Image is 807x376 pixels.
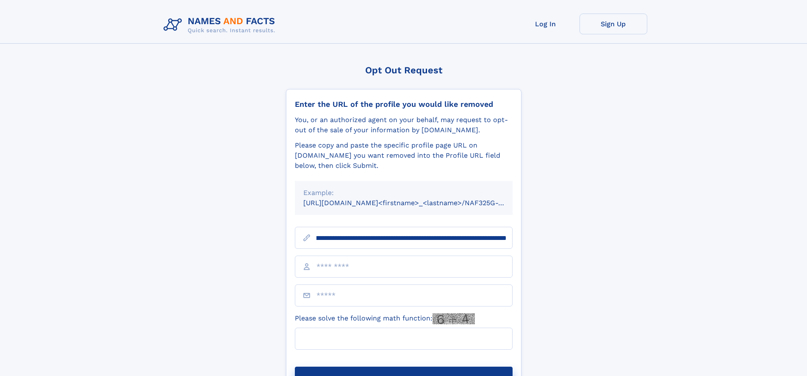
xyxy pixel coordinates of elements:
[295,313,475,324] label: Please solve the following math function:
[160,14,282,36] img: Logo Names and Facts
[295,140,513,171] div: Please copy and paste the specific profile page URL on [DOMAIN_NAME] you want removed into the Pr...
[512,14,580,34] a: Log In
[286,65,521,75] div: Opt Out Request
[295,115,513,135] div: You, or an authorized agent on your behalf, may request to opt-out of the sale of your informatio...
[580,14,647,34] a: Sign Up
[303,199,529,207] small: [URL][DOMAIN_NAME]<firstname>_<lastname>/NAF325G-xxxxxxxx
[295,100,513,109] div: Enter the URL of the profile you would like removed
[303,188,504,198] div: Example:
